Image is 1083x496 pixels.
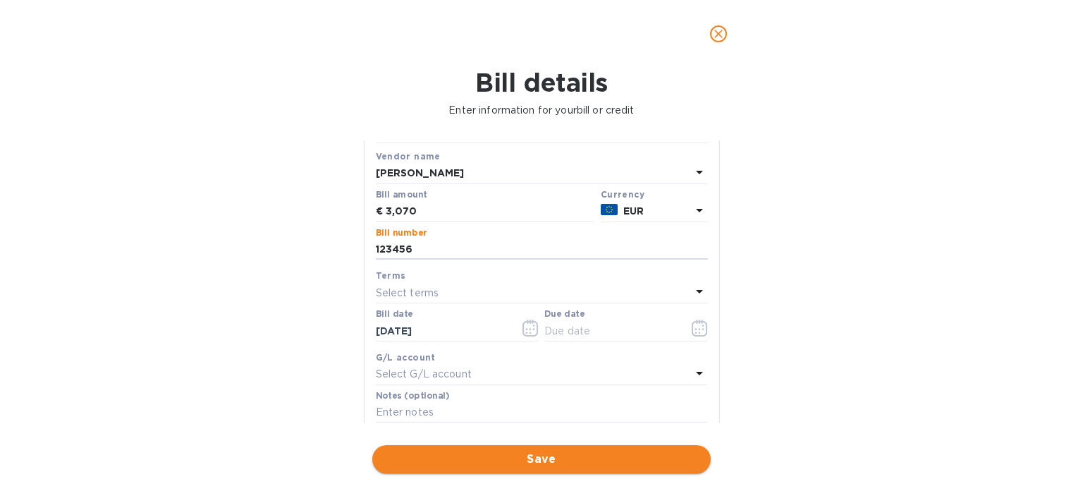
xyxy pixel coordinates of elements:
[544,320,678,341] input: Due date
[376,270,406,281] b: Terms
[376,239,708,260] input: Enter bill number
[376,392,450,400] label: Notes (optional)
[376,201,386,222] div: €
[384,451,699,468] span: Save
[601,189,644,200] b: Currency
[386,201,595,222] input: € Enter bill amount
[372,445,711,473] button: Save
[376,402,708,423] input: Enter notes
[376,229,427,237] label: Bill number
[376,286,439,301] p: Select terms
[376,367,472,382] p: Select G/L account
[376,190,427,199] label: Bill amount
[376,320,509,341] input: Select date
[376,352,436,363] b: G/L account
[702,17,735,51] button: close
[376,167,465,179] b: [PERSON_NAME]
[11,103,1072,118] p: Enter information for your bill or credit
[623,205,644,217] b: EUR
[11,68,1072,97] h1: Bill details
[376,151,441,162] b: Vendor name
[544,310,585,319] label: Due date
[376,310,413,319] label: Bill date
